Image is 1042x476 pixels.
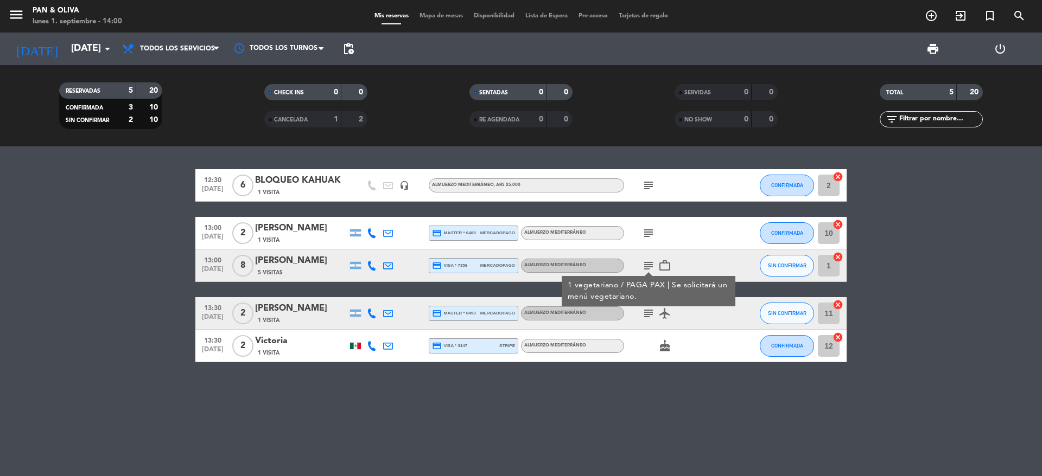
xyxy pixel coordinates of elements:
[494,183,520,187] span: , ARS 25.000
[33,16,122,27] div: lunes 1. septiembre - 14:00
[564,115,570,123] strong: 0
[66,88,100,94] span: RESERVADAS
[258,316,279,325] span: 1 Visita
[199,253,226,266] span: 13:00
[658,339,671,352] i: cake
[258,349,279,357] span: 1 Visita
[658,307,671,320] i: airplanemode_active
[258,268,283,277] span: 5 Visitas
[760,255,814,276] button: SIN CONFIRMAR
[684,117,712,123] span: NO SHOW
[760,335,814,357] button: CONFIRMADA
[744,115,748,123] strong: 0
[432,308,476,318] span: master * 0493
[255,301,347,316] div: [PERSON_NAME]
[399,181,409,190] i: headset_mic
[833,219,843,230] i: cancel
[199,185,226,198] span: [DATE]
[199,266,226,278] span: [DATE]
[520,13,573,19] span: Lista de Espera
[199,173,226,185] span: 12:30
[573,13,613,19] span: Pre-acceso
[642,227,655,240] i: subject
[432,183,520,187] span: Almuerzo Mediterráneo
[886,90,903,95] span: TOTAL
[768,310,806,316] span: SIN CONFIRMAR
[524,263,586,267] span: Almuerzo Mediterráneo
[524,311,586,315] span: Almuerzo Mediterráneo
[983,9,996,22] i: turned_in_not
[359,115,365,123] strong: 2
[149,104,160,111] strong: 10
[684,90,711,95] span: SERVIDAS
[199,313,226,326] span: [DATE]
[760,303,814,324] button: SIN CONFIRMAR
[232,335,253,357] span: 2
[232,255,253,276] span: 8
[1013,9,1026,22] i: search
[480,229,515,236] span: mercadopago
[274,117,308,123] span: CANCELADA
[359,88,365,96] strong: 0
[524,230,586,235] span: Almuerzo Mediterráneo
[499,342,515,349] span: stripe
[342,42,355,55] span: pending_actions
[432,341,442,351] i: credit_card
[149,87,160,94] strong: 20
[255,254,347,268] div: [PERSON_NAME]
[539,88,543,96] strong: 0
[274,90,304,95] span: CHECK INS
[954,9,967,22] i: exit_to_app
[33,5,122,16] div: Pan & Oliva
[199,301,226,313] span: 13:30
[769,115,776,123] strong: 0
[199,346,226,358] span: [DATE]
[8,37,66,61] i: [DATE]
[432,308,442,318] i: credit_card
[232,175,253,196] span: 6
[833,332,843,343] i: cancel
[414,13,468,19] span: Mapa de mesas
[129,87,133,94] strong: 5
[771,230,803,236] span: CONFIRMADA
[232,303,253,324] span: 2
[8,7,24,27] button: menu
[967,33,1034,65] div: LOG OUT
[642,259,655,272] i: subject
[926,42,939,55] span: print
[199,233,226,246] span: [DATE]
[744,88,748,96] strong: 0
[199,333,226,346] span: 13:30
[949,88,954,96] strong: 5
[771,182,803,188] span: CONFIRMADA
[760,222,814,244] button: CONFIRMADA
[149,116,160,124] strong: 10
[480,262,515,269] span: mercadopago
[101,42,114,55] i: arrow_drop_down
[658,259,671,272] i: work_outline
[66,105,103,111] span: CONFIRMADA
[255,173,347,188] div: BLOQUEO KAHUAK
[769,88,776,96] strong: 0
[199,221,226,233] span: 13:00
[925,9,938,22] i: add_circle_outline
[568,280,730,303] div: 1 vegetariano / PAGA PAX | Se solicitará un menú vegetariano.
[334,115,338,123] strong: 1
[369,13,414,19] span: Mis reservas
[255,334,347,348] div: Victoria
[771,343,803,349] span: CONFIRMADA
[760,175,814,196] button: CONFIRMADA
[334,88,338,96] strong: 0
[898,113,982,125] input: Filtrar por nombre...
[129,116,133,124] strong: 2
[642,179,655,192] i: subject
[480,310,515,317] span: mercadopago
[129,104,133,111] strong: 3
[833,299,843,310] i: cancel
[479,90,508,95] span: SENTADAS
[8,7,24,23] i: menu
[232,222,253,244] span: 2
[432,261,442,271] i: credit_card
[833,252,843,262] i: cancel
[479,117,519,123] span: RE AGENDADA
